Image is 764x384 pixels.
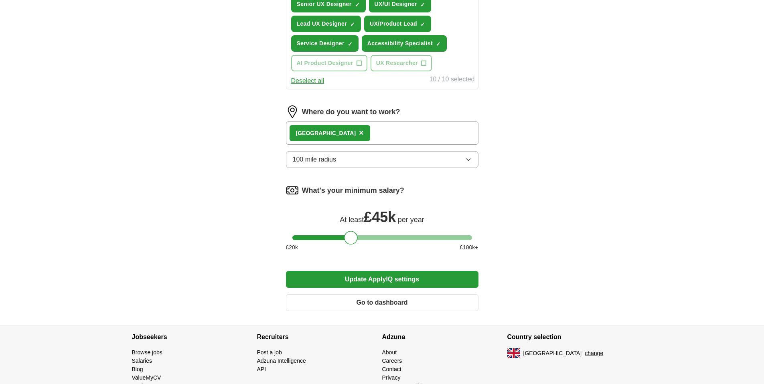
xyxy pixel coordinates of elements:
button: change [585,349,603,358]
button: × [359,127,364,139]
span: ✓ [348,41,353,47]
a: ValueMyCV [132,374,161,381]
img: UK flag [507,348,520,358]
label: What's your minimum salary? [302,185,404,196]
a: Browse jobs [132,349,162,356]
span: £ 100 k+ [460,243,478,252]
span: Service Designer [297,39,345,48]
span: Accessibility Specialist [367,39,433,48]
a: Post a job [257,349,282,356]
button: Lead UX Designer✓ [291,16,361,32]
a: Blog [132,366,143,372]
button: Accessibility Specialist✓ [362,35,447,52]
span: AI Product Designer [297,59,353,67]
span: ✓ [350,21,355,28]
span: 100 mile radius [293,155,336,164]
button: Service Designer✓ [291,35,359,52]
span: At least [340,216,364,224]
div: [GEOGRAPHIC_DATA] [296,129,356,137]
a: API [257,366,266,372]
span: [GEOGRAPHIC_DATA] [523,349,582,358]
a: Privacy [382,374,401,381]
a: Contact [382,366,401,372]
span: UX Researcher [376,59,418,67]
span: £ 20 k [286,243,298,252]
a: Adzuna Intelligence [257,358,306,364]
img: salary.png [286,184,299,197]
span: ✓ [355,2,360,8]
button: 100 mile radius [286,151,478,168]
a: Salaries [132,358,152,364]
button: Deselect all [291,76,324,86]
span: ✓ [436,41,441,47]
span: ✓ [420,2,425,8]
span: per year [398,216,424,224]
img: location.png [286,105,299,118]
h4: Country selection [507,326,632,348]
span: Lead UX Designer [297,20,347,28]
button: Go to dashboard [286,294,478,311]
span: ✓ [420,21,425,28]
a: About [382,349,397,356]
button: UX/Product Lead✓ [364,16,431,32]
button: Update ApplyIQ settings [286,271,478,288]
button: UX Researcher [371,55,432,71]
label: Where do you want to work? [302,107,400,117]
span: £ 45k [364,209,396,225]
div: 10 / 10 selected [430,75,475,86]
a: Careers [382,358,402,364]
span: UX/Product Lead [370,20,417,28]
button: AI Product Designer [291,55,367,71]
span: × [359,128,364,137]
